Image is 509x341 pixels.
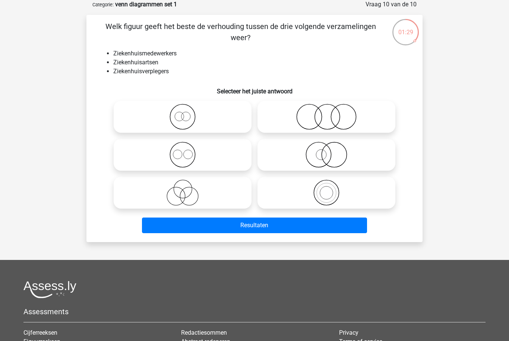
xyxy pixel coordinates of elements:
li: Ziekenhuisverplegers [113,67,411,76]
strong: venn diagrammen set 1 [115,1,177,8]
p: Welk figuur geeft het beste de verhouding tussen de drie volgende verzamelingen weer? [98,21,383,43]
small: Categorie: [92,2,114,7]
li: Ziekenhuismedewerkers [113,49,411,58]
div: 01:29 [392,18,420,37]
img: Assessly logo [23,281,76,298]
h5: Assessments [23,307,486,316]
a: Redactiesommen [181,329,227,336]
li: Ziekenhuisartsen [113,58,411,67]
h6: Selecteer het juiste antwoord [98,82,411,95]
a: Privacy [339,329,358,336]
a: Cijferreeksen [23,329,57,336]
button: Resultaten [142,218,367,233]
